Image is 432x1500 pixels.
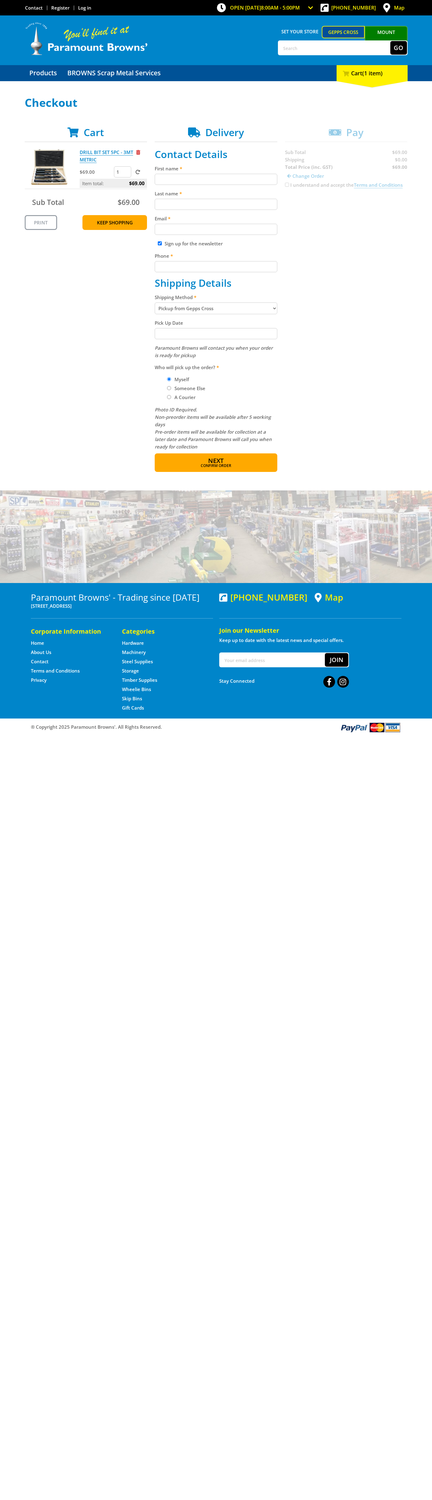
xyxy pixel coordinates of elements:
[219,592,307,602] div: [PHONE_NUMBER]
[155,165,277,172] label: First name
[155,224,277,235] input: Please enter your email address.
[219,636,401,644] p: Keep up to date with the latest news and special offers.
[315,592,343,602] a: View a map of Gepps Cross location
[122,686,151,693] a: Go to the Wheelie Bins page
[165,240,223,247] label: Sign up for the newsletter
[155,261,277,272] input: Please enter your telephone number.
[25,5,43,11] a: Go to the Contact page
[325,653,348,667] button: Join
[168,464,264,468] span: Confirm order
[172,392,198,402] label: A Courier
[63,65,165,81] a: Go to the BROWNS Scrap Metal Services page
[155,190,277,197] label: Last name
[167,386,171,390] input: Please select who will pick up the order.
[31,658,48,665] a: Go to the Contact page
[122,695,142,702] a: Go to the Skip Bins page
[167,395,171,399] input: Please select who will pick up the order.
[122,627,201,636] h5: Categories
[155,319,277,327] label: Pick Up Date
[122,658,153,665] a: Go to the Steel Supplies page
[155,252,277,260] label: Phone
[155,215,277,222] label: Email
[25,97,408,109] h1: Checkout
[51,5,69,11] a: Go to the registration page
[31,649,51,656] a: Go to the About Us page
[172,374,191,385] label: Myself
[80,179,147,188] p: Item total:
[31,148,68,185] img: DRILL BIT SET 5PC - 3MT METRIC
[118,197,140,207] span: $69.00
[25,22,148,56] img: Paramount Browns'
[219,673,349,688] div: Stay Connected
[155,453,277,472] button: Next Confirm order
[78,5,91,11] a: Log in
[31,640,44,646] a: Go to the Home page
[25,65,61,81] a: Go to the Products page
[172,383,208,394] label: Someone Else
[31,592,213,602] h3: Paramount Browns' - Trading since [DATE]
[122,640,144,646] a: Go to the Hardware page
[31,677,47,683] a: Go to the Privacy page
[129,179,145,188] span: $69.00
[219,626,401,635] h5: Join our Newsletter
[122,705,144,711] a: Go to the Gift Cards page
[31,668,80,674] a: Go to the Terms and Conditions page
[261,4,300,11] span: 8:00am - 5:00pm
[122,677,157,683] a: Go to the Timber Supplies page
[365,26,408,49] a: Mount [PERSON_NAME]
[31,627,110,636] h5: Corporate Information
[155,302,277,314] select: Please select a shipping method.
[155,199,277,210] input: Please enter your last name.
[155,294,277,301] label: Shipping Method
[82,215,147,230] a: Keep Shopping
[155,277,277,289] h2: Shipping Details
[122,649,146,656] a: Go to the Machinery page
[340,722,401,733] img: PayPal, Mastercard, Visa accepted
[362,69,383,77] span: (1 item)
[205,126,244,139] span: Delivery
[390,41,407,55] button: Go
[155,364,277,371] label: Who will pick up the order?
[84,126,104,139] span: Cart
[155,328,277,339] input: Please select a pick up date.
[167,377,171,381] input: Please select who will pick up the order.
[31,602,213,610] p: [STREET_ADDRESS]
[122,668,139,674] a: Go to the Storage page
[278,26,322,37] span: Set your store
[136,149,140,155] a: Remove from cart
[322,26,365,38] a: Gepps Cross
[155,345,273,358] em: Paramount Browns will contact you when your order is ready for pickup
[25,215,57,230] a: Print
[337,65,408,81] div: Cart
[208,456,224,465] span: Next
[32,197,64,207] span: Sub Total
[80,168,113,176] p: $69.00
[279,41,390,55] input: Search
[230,4,300,11] span: OPEN [DATE]
[220,653,325,667] input: Your email address
[155,406,272,450] em: Photo ID Required. Non-preorder items will be available after 5 working days Pre-order items will...
[25,722,408,733] div: ® Copyright 2025 Paramount Browns'. All Rights Reserved.
[155,148,277,160] h2: Contact Details
[155,174,277,185] input: Please enter your first name.
[80,149,133,163] a: DRILL BIT SET 5PC - 3MT METRIC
